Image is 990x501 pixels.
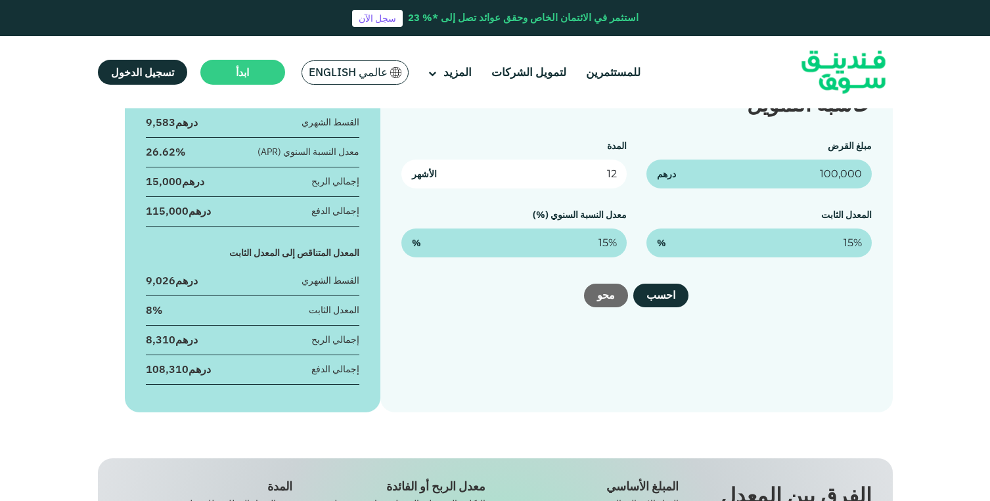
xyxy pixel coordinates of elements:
a: للمستثمرين [583,62,644,83]
span: ابدأ [236,66,249,79]
div: درهم [146,273,198,288]
div: المدة [119,479,292,494]
div: المبلغ الأساسي [505,479,679,494]
span: % [657,236,666,250]
div: درهم [146,115,198,129]
button: محو [584,284,628,307]
span: المزيد [443,65,472,79]
div: القسط الشهري [302,116,359,129]
span: 9,583 [146,116,175,129]
div: 26.62% [146,144,185,159]
div: إجمالي الدفع [311,362,359,376]
a: لتمويل الشركات [488,62,570,83]
div: القسط الشهري [302,274,359,288]
a: تسجيل الدخول [98,60,187,85]
span: درهم [657,167,676,181]
div: إجمالي الدفع [311,204,359,218]
label: المدة [607,140,627,152]
div: المعدل الثابت [309,303,359,317]
span: عالمي English [309,65,388,80]
div: درهم [146,174,204,188]
img: Logo [779,39,908,106]
div: درهم [146,204,211,218]
div: 8% [146,303,162,317]
div: درهم [146,332,198,347]
div: استثمر في الائتمان الخاص وحقق عوائد تصل إلى *% 23 [408,11,639,26]
div: المعدل المتناقص إلى المعدل الثابت [146,246,360,260]
a: سجل الآن [352,10,403,27]
div: درهم [146,362,211,376]
button: احسب [633,284,688,307]
span: تسجيل الدخول [111,66,174,79]
span: 15,000 [146,175,182,188]
img: SA Flag [390,67,402,78]
div: إجمالي الربح [311,333,359,347]
label: المعدل الثابت [821,209,872,221]
label: مبلغ القرض [828,140,872,152]
span: % [412,236,421,250]
div: معدل النسبة السنوي (APR) [258,145,359,159]
span: 108,310 [146,362,189,376]
span: 8,310 [146,333,175,346]
span: الأشهر [412,167,437,181]
span: 115,000 [146,204,189,217]
span: 9,026 [146,274,175,287]
div: معدل الربح أو الفائدة [312,479,485,494]
div: إجمالي الربح [311,175,359,188]
label: معدل النسبة السنوي (%) [533,209,627,221]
